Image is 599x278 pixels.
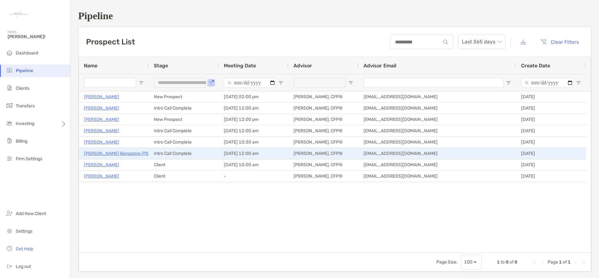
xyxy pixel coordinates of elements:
div: Intro Call Complete [149,137,219,148]
div: [DATE] [516,114,586,125]
span: 1 [568,259,571,265]
img: Zoe Logo [8,3,30,25]
span: Investing [16,121,34,126]
button: Open Filter Menu [209,80,214,85]
span: Billing [16,139,27,144]
div: [PERSON_NAME], CFP® [288,125,358,136]
span: 1 [559,259,562,265]
div: [DATE] [516,159,586,170]
span: Dashboard [16,50,38,56]
div: Previous Page [540,260,545,265]
span: Get Help [16,246,33,252]
div: [DATE] 12:00 am [219,125,288,136]
div: [EMAIL_ADDRESS][DOMAIN_NAME] [358,114,516,125]
button: Open Filter Menu [348,80,353,85]
img: get-help icon [6,245,13,252]
span: Settings [16,229,32,234]
span: Stage [154,63,168,69]
p: [PERSON_NAME] [84,127,119,135]
img: clients icon [6,84,13,92]
div: Intro Call Complete [149,125,219,136]
span: Firm Settings [16,156,42,162]
a: [PERSON_NAME] [84,93,119,101]
span: Add New Client [16,211,46,216]
div: Intro Call Complete [149,103,219,114]
div: Client [149,159,219,170]
div: [PERSON_NAME], CFP® [288,114,358,125]
span: Last 365 days [462,35,502,49]
button: Open Filter Menu [506,80,511,85]
span: Page [548,259,558,265]
a: [PERSON_NAME] [84,172,119,180]
span: Clients [16,86,29,91]
div: [DATE] [516,125,586,136]
button: Clear Filters [536,35,584,49]
input: Advisor Email Filter Input [363,78,503,88]
img: billing icon [6,137,13,145]
img: add_new_client icon [6,209,13,217]
span: Create Date [521,63,550,69]
span: Name [84,63,97,69]
div: Page Size: [436,259,457,265]
a: [PERSON_NAME] [84,138,119,146]
div: [DATE] [516,171,586,182]
a: [PERSON_NAME] [84,161,119,169]
div: [EMAIL_ADDRESS][DOMAIN_NAME] [358,171,516,182]
img: transfers icon [6,102,13,109]
input: Meeting Date Filter Input [224,78,276,88]
span: 8 [506,259,509,265]
img: input icon [443,40,448,44]
div: [DATE] [516,103,586,114]
div: Client [149,171,219,182]
div: [DATE] 10:00 am [219,159,288,170]
span: Pipeline [16,68,33,73]
div: [DATE] 12:00 am [219,148,288,159]
div: [PERSON_NAME], CFP® [288,103,358,114]
span: 1 [497,259,500,265]
input: Create Date Filter Input [521,78,573,88]
div: [DATE] [516,137,586,148]
div: Page Size [461,255,482,270]
div: Next Page [573,260,578,265]
div: First Page [532,260,538,265]
span: to [501,259,505,265]
div: [EMAIL_ADDRESS][DOMAIN_NAME] [358,159,516,170]
span: Transfers [16,103,35,109]
div: [EMAIL_ADDRESS][DOMAIN_NAME] [358,137,516,148]
button: Open Filter Menu [576,80,581,85]
div: [DATE] 12:00 pm [219,114,288,125]
div: [PERSON_NAME], CFP® [288,159,358,170]
div: [EMAIL_ADDRESS][DOMAIN_NAME] [358,148,516,159]
div: New Prospect [149,91,219,102]
span: Meeting Date [224,63,256,69]
div: 100 [464,259,473,265]
span: 8 [515,259,517,265]
span: [PERSON_NAME]! [8,34,67,39]
div: [DATE] 10:30 am [219,137,288,148]
h3: Prospect List [86,37,135,46]
img: logout icon [6,262,13,270]
h1: Pipeline [78,10,591,22]
div: [DATE] 12:00 am [219,103,288,114]
a: [PERSON_NAME] [84,104,119,112]
div: [PERSON_NAME], CFP® [288,171,358,182]
div: [DATE] [516,91,586,102]
div: [DATE] [516,148,586,159]
a: [PERSON_NAME] [84,116,119,123]
div: Last Page [581,260,586,265]
div: - [219,171,288,182]
img: pipeline icon [6,66,13,74]
div: [PERSON_NAME], CFP® [288,148,358,159]
input: Name Filter Input [84,78,136,88]
div: [EMAIL_ADDRESS][DOMAIN_NAME] [358,125,516,136]
button: Open Filter Menu [278,80,283,85]
img: firm-settings icon [6,155,13,162]
img: investing icon [6,119,13,127]
a: [PERSON_NAME] Bangalore [PERSON_NAME] [84,150,177,157]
